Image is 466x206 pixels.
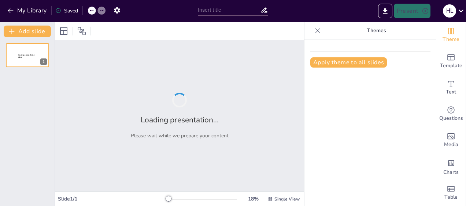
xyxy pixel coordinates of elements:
div: Saved [55,7,78,14]
span: Template [440,62,462,70]
span: Charts [443,168,459,176]
span: Table [444,193,458,201]
div: Add text boxes [436,75,466,101]
button: Export to PowerPoint [378,4,392,18]
button: Apply theme to all slides [310,57,387,68]
div: Get real-time input from your audience [436,101,466,127]
div: Sendsteps presentation editor1 [6,43,49,67]
div: Add a table [436,180,466,206]
p: Please wait while we prepare your content [131,132,229,139]
span: Media [444,141,458,149]
div: 18 % [244,195,262,202]
div: Add charts and graphs [436,153,466,180]
button: My Library [5,5,50,16]
div: Layout [58,25,70,37]
button: Present [394,4,430,18]
p: Themes [323,22,429,39]
span: Theme [443,35,459,43]
div: 1 [40,58,47,65]
button: Add slide [4,26,51,37]
span: Sendsteps presentation editor [18,54,34,58]
h2: Loading presentation... [141,115,219,125]
button: H L [443,4,456,18]
div: Add images, graphics, shapes or video [436,127,466,153]
span: Text [446,88,456,96]
span: Questions [439,114,463,122]
input: Insert title [198,5,260,15]
span: Single View [274,196,300,202]
div: Change the overall theme [436,22,466,48]
div: Add ready made slides [436,48,466,75]
div: Slide 1 / 1 [58,195,167,202]
span: Position [77,27,86,35]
